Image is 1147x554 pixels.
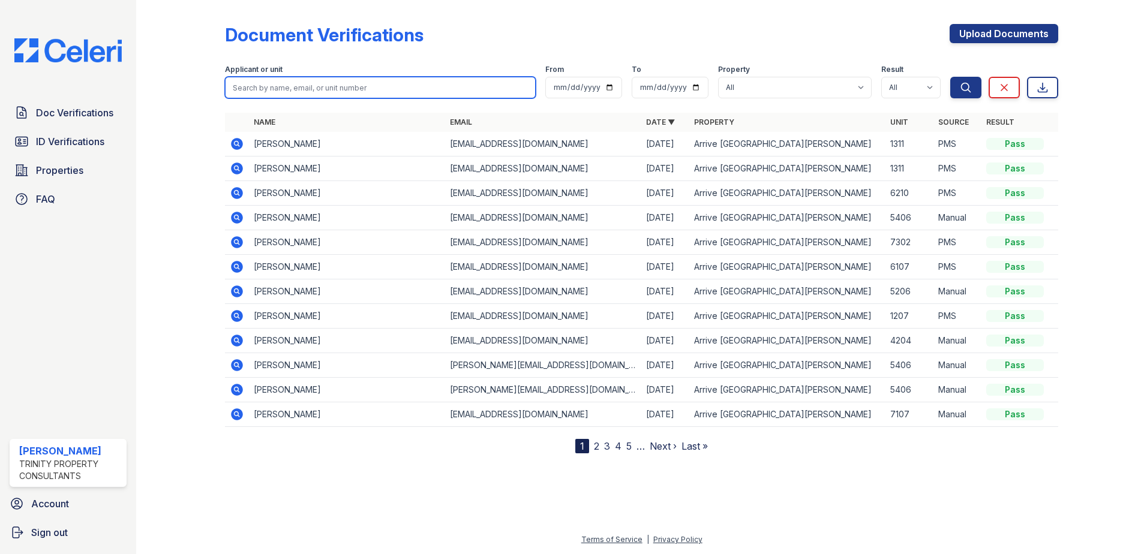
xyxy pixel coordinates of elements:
[445,255,641,279] td: [EMAIL_ADDRESS][DOMAIN_NAME]
[933,132,981,156] td: PMS
[986,310,1044,322] div: Pass
[641,353,689,378] td: [DATE]
[689,206,885,230] td: Arrive [GEOGRAPHIC_DATA][PERSON_NAME]
[641,181,689,206] td: [DATE]
[249,353,445,378] td: [PERSON_NAME]
[689,255,885,279] td: Arrive [GEOGRAPHIC_DATA][PERSON_NAME]
[689,132,885,156] td: Arrive [GEOGRAPHIC_DATA][PERSON_NAME]
[718,65,750,74] label: Property
[653,535,702,544] a: Privacy Policy
[885,279,933,304] td: 5206
[641,132,689,156] td: [DATE]
[650,440,677,452] a: Next ›
[249,206,445,230] td: [PERSON_NAME]
[10,130,127,153] a: ID Verifications
[641,329,689,353] td: [DATE]
[885,402,933,427] td: 7107
[10,101,127,125] a: Doc Verifications
[933,230,981,255] td: PMS
[986,118,1014,127] a: Result
[933,402,981,427] td: Manual
[36,192,55,206] span: FAQ
[689,353,885,378] td: Arrive [GEOGRAPHIC_DATA][PERSON_NAME]
[938,118,969,127] a: Source
[249,230,445,255] td: [PERSON_NAME]
[445,329,641,353] td: [EMAIL_ADDRESS][DOMAIN_NAME]
[890,118,908,127] a: Unit
[5,492,131,516] a: Account
[249,255,445,279] td: [PERSON_NAME]
[885,181,933,206] td: 6210
[933,353,981,378] td: Manual
[641,230,689,255] td: [DATE]
[641,378,689,402] td: [DATE]
[249,378,445,402] td: [PERSON_NAME]
[694,118,734,127] a: Property
[933,279,981,304] td: Manual
[647,535,649,544] div: |
[445,279,641,304] td: [EMAIL_ADDRESS][DOMAIN_NAME]
[249,156,445,181] td: [PERSON_NAME]
[689,230,885,255] td: Arrive [GEOGRAPHIC_DATA][PERSON_NAME]
[5,38,131,62] img: CE_Logo_Blue-a8612792a0a2168367f1c8372b55b34899dd931a85d93a1a3d3e32e68fde9ad4.png
[36,106,113,120] span: Doc Verifications
[594,440,599,452] a: 2
[445,156,641,181] td: [EMAIL_ADDRESS][DOMAIN_NAME]
[249,304,445,329] td: [PERSON_NAME]
[986,212,1044,224] div: Pass
[681,440,708,452] a: Last »
[933,378,981,402] td: Manual
[986,236,1044,248] div: Pass
[885,132,933,156] td: 1311
[545,65,564,74] label: From
[445,206,641,230] td: [EMAIL_ADDRESS][DOMAIN_NAME]
[689,378,885,402] td: Arrive [GEOGRAPHIC_DATA][PERSON_NAME]
[986,187,1044,199] div: Pass
[986,162,1044,174] div: Pass
[19,444,122,458] div: [PERSON_NAME]
[604,440,610,452] a: 3
[986,335,1044,347] div: Pass
[986,261,1044,273] div: Pass
[615,440,621,452] a: 4
[933,329,981,353] td: Manual
[445,353,641,378] td: [PERSON_NAME][EMAIL_ADDRESS][DOMAIN_NAME]
[885,353,933,378] td: 5406
[249,279,445,304] td: [PERSON_NAME]
[986,359,1044,371] div: Pass
[885,378,933,402] td: 5406
[445,181,641,206] td: [EMAIL_ADDRESS][DOMAIN_NAME]
[933,304,981,329] td: PMS
[689,279,885,304] td: Arrive [GEOGRAPHIC_DATA][PERSON_NAME]
[445,132,641,156] td: [EMAIL_ADDRESS][DOMAIN_NAME]
[933,156,981,181] td: PMS
[689,156,885,181] td: Arrive [GEOGRAPHIC_DATA][PERSON_NAME]
[450,118,472,127] a: Email
[10,187,127,211] a: FAQ
[225,65,283,74] label: Applicant or unit
[641,255,689,279] td: [DATE]
[19,458,122,482] div: Trinity Property Consultants
[881,65,903,74] label: Result
[933,255,981,279] td: PMS
[445,402,641,427] td: [EMAIL_ADDRESS][DOMAIN_NAME]
[641,279,689,304] td: [DATE]
[445,230,641,255] td: [EMAIL_ADDRESS][DOMAIN_NAME]
[986,285,1044,297] div: Pass
[689,329,885,353] td: Arrive [GEOGRAPHIC_DATA][PERSON_NAME]
[249,329,445,353] td: [PERSON_NAME]
[249,181,445,206] td: [PERSON_NAME]
[626,440,632,452] a: 5
[885,329,933,353] td: 4204
[249,132,445,156] td: [PERSON_NAME]
[581,535,642,544] a: Terms of Service
[641,304,689,329] td: [DATE]
[254,118,275,127] a: Name
[632,65,641,74] label: To
[986,138,1044,150] div: Pass
[641,402,689,427] td: [DATE]
[36,134,104,149] span: ID Verifications
[885,255,933,279] td: 6107
[249,402,445,427] td: [PERSON_NAME]
[31,496,69,511] span: Account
